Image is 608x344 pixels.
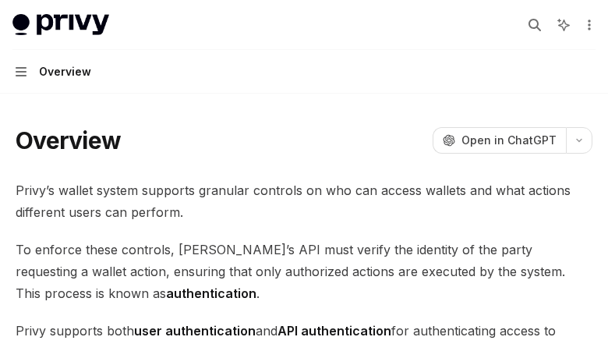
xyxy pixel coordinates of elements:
[461,133,557,148] span: Open in ChatGPT
[16,126,121,154] h1: Overview
[16,239,592,304] span: To enforce these controls, [PERSON_NAME]’s API must verify the identity of the party requesting a...
[12,14,109,36] img: light logo
[277,323,391,339] strong: API authentication
[166,285,256,301] strong: authentication
[580,14,596,36] button: More actions
[16,179,592,223] span: Privy’s wallet system supports granular controls on who can access wallets and what actions diffe...
[39,62,91,81] div: Overview
[134,323,256,339] strong: user authentication
[433,127,566,154] button: Open in ChatGPT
